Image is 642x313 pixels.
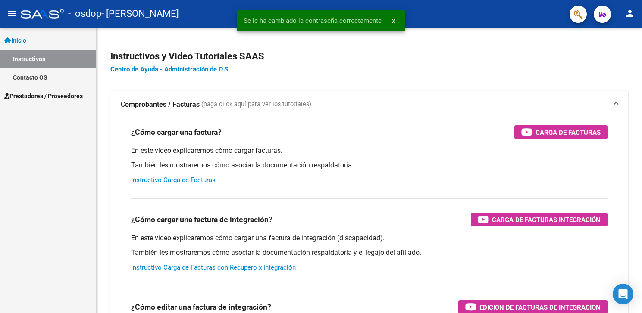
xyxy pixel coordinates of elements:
[131,301,271,313] h3: ¿Cómo editar una factura de integración?
[110,48,628,65] h2: Instructivos y Video Tutoriales SAAS
[110,91,628,118] mat-expansion-panel-header: Comprobantes / Facturas (haga click aquí para ver los tutoriales)
[201,100,311,109] span: (haga click aquí para ver los tutoriales)
[131,263,296,271] a: Instructivo Carga de Facturas con Recupero x Integración
[131,248,608,257] p: También les mostraremos cómo asociar la documentación respaldatoria y el legajo del afiliado.
[131,233,608,243] p: En este video explicaremos cómo cargar una factura de integración (discapacidad).
[131,214,272,226] h3: ¿Cómo cargar una factura de integración?
[131,146,608,155] p: En este video explicaremos cómo cargar facturas.
[471,213,608,226] button: Carga de Facturas Integración
[244,16,382,25] span: Se le ha cambiado la contraseña correctamente
[514,125,608,139] button: Carga de Facturas
[131,126,222,138] h3: ¿Cómo cargar una factura?
[131,176,216,184] a: Instructivo Carga de Facturas
[101,4,179,23] span: - [PERSON_NAME]
[385,13,402,28] button: x
[536,127,601,138] span: Carga de Facturas
[625,8,635,19] mat-icon: person
[479,302,601,313] span: Edición de Facturas de integración
[131,161,608,170] p: También les mostraremos cómo asociar la documentación respaldatoria.
[392,17,395,25] span: x
[613,284,633,304] div: Open Intercom Messenger
[121,100,200,109] strong: Comprobantes / Facturas
[7,8,17,19] mat-icon: menu
[68,4,101,23] span: - osdop
[492,214,601,225] span: Carga de Facturas Integración
[110,65,230,73] a: Centro de Ayuda - Administración de O.S.
[4,91,83,101] span: Prestadores / Proveedores
[4,36,26,45] span: Inicio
